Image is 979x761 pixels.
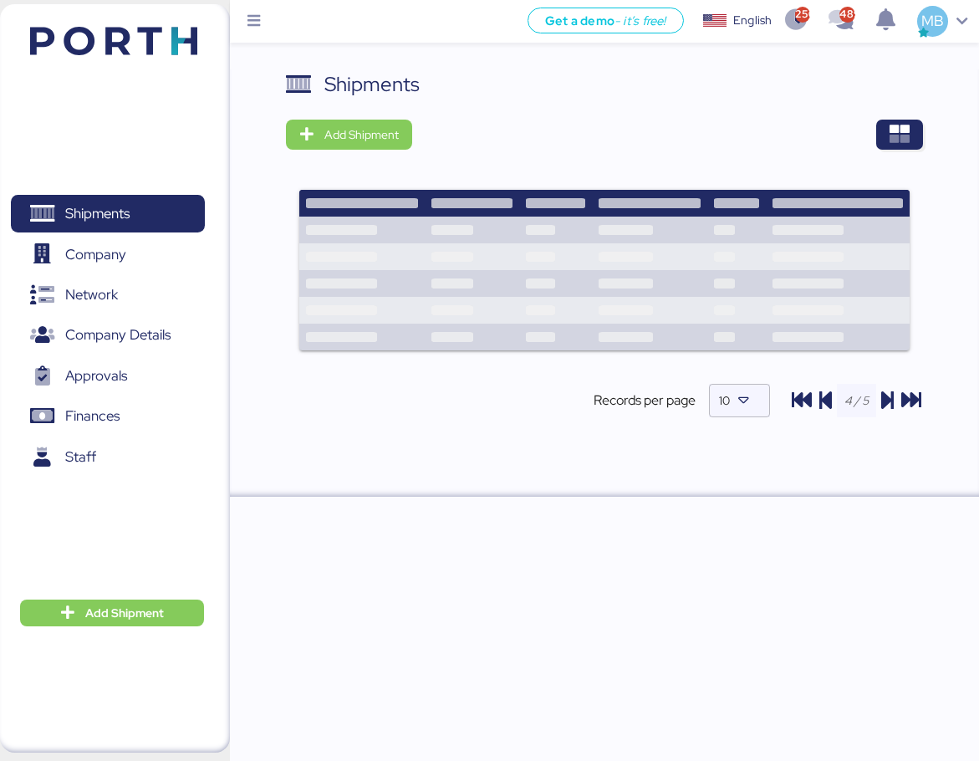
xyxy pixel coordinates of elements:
[594,391,696,411] span: Records per page
[11,357,205,396] a: Approvals
[837,384,876,417] input: 4 / 5
[11,438,205,477] a: Staff
[324,125,399,145] span: Add Shipment
[11,235,205,273] a: Company
[65,445,96,469] span: Staff
[11,316,205,355] a: Company Details
[11,276,205,314] a: Network
[719,393,730,408] span: 10
[65,243,126,267] span: Company
[65,364,127,388] span: Approvals
[240,8,268,36] button: Menu
[324,69,420,100] div: Shipments
[65,404,120,428] span: Finances
[921,10,944,32] span: MB
[20,600,204,626] button: Add Shipment
[65,202,130,226] span: Shipments
[65,283,118,307] span: Network
[85,603,164,623] span: Add Shipment
[733,12,772,29] div: English
[286,120,412,150] button: Add Shipment
[65,323,171,347] span: Company Details
[11,397,205,436] a: Finances
[11,195,205,233] a: Shipments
